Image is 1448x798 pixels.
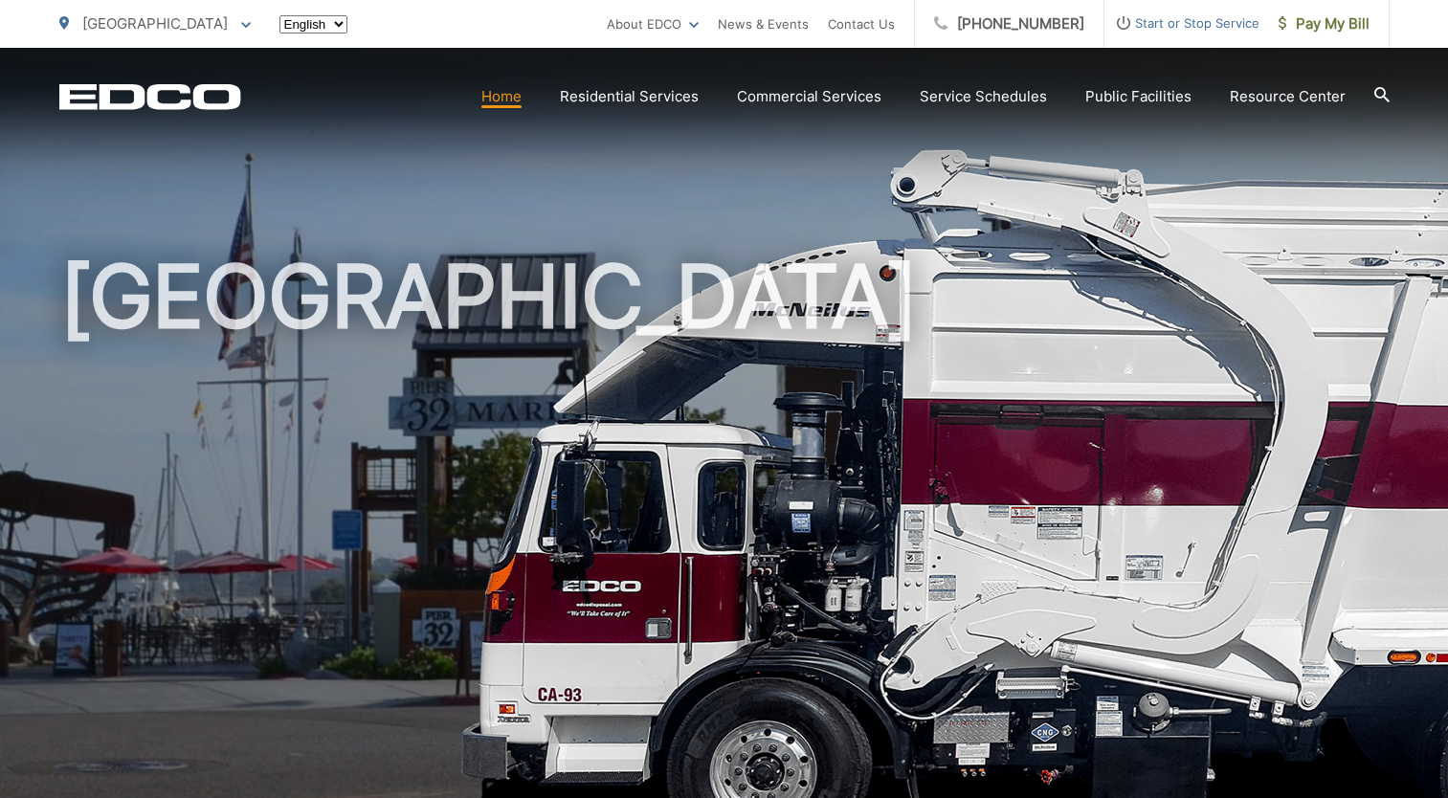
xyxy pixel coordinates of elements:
a: Commercial Services [737,85,881,108]
select: Select a language [279,15,347,33]
a: About EDCO [607,12,699,35]
a: Service Schedules [920,85,1047,108]
a: Resource Center [1230,85,1346,108]
a: Contact Us [828,12,895,35]
a: Home [481,85,522,108]
a: Residential Services [560,85,699,108]
span: Pay My Bill [1279,12,1370,35]
a: News & Events [718,12,809,35]
span: [GEOGRAPHIC_DATA] [82,14,228,33]
a: EDCD logo. Return to the homepage. [59,83,241,110]
a: Public Facilities [1085,85,1192,108]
